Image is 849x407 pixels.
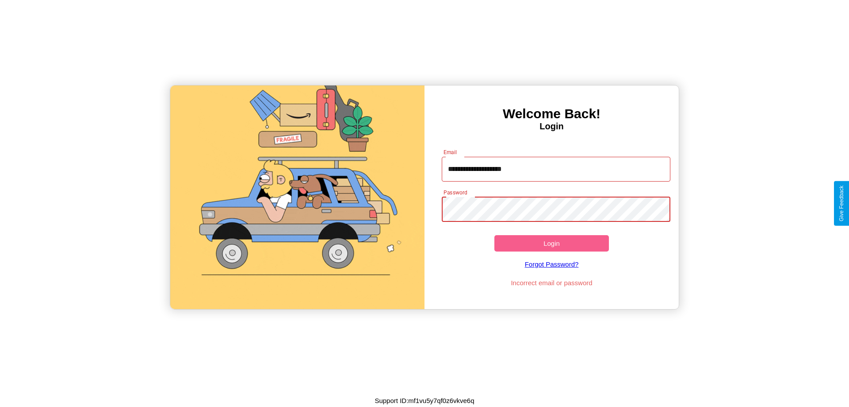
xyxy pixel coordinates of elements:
[494,235,609,252] button: Login
[424,106,679,121] h3: Welcome Back!
[424,121,679,132] h4: Login
[170,85,424,309] img: gif
[437,252,666,277] a: Forgot Password?
[838,186,845,221] div: Give Feedback
[444,148,457,156] label: Email
[444,189,467,196] label: Password
[375,395,474,407] p: Support ID: mf1vu5y7qf0z6vkve6q
[437,277,666,289] p: Incorrect email or password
